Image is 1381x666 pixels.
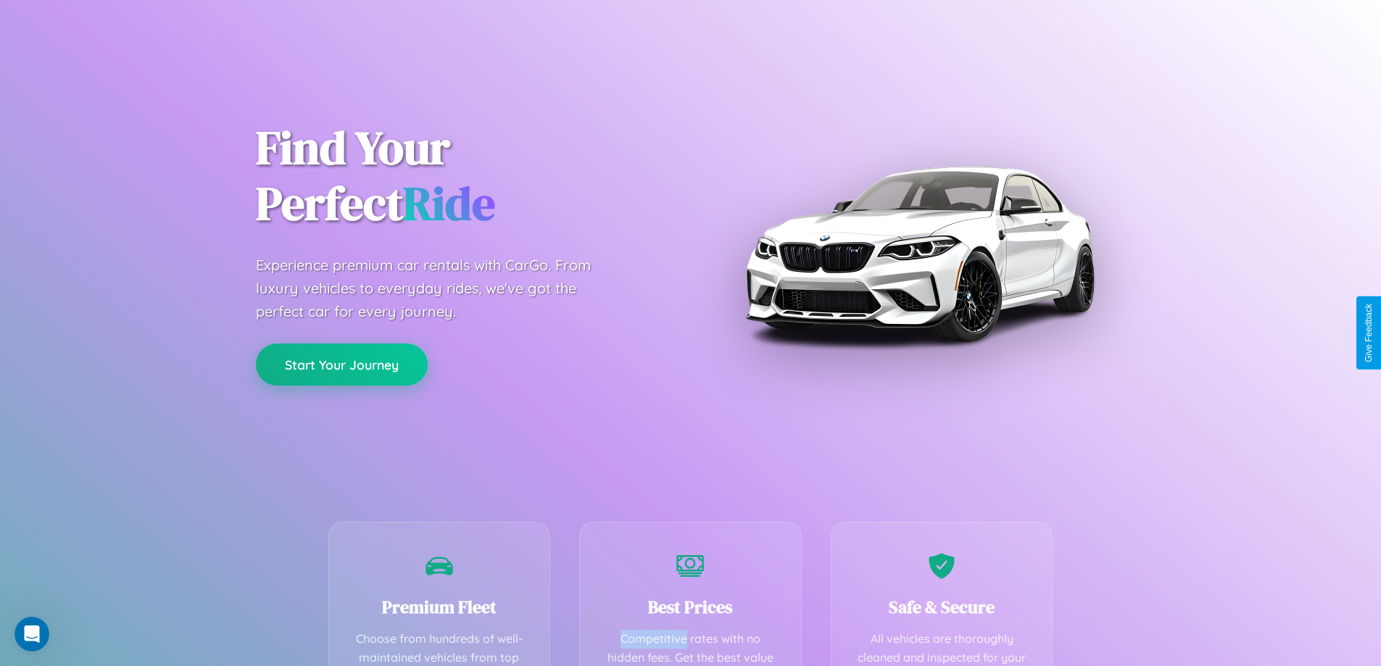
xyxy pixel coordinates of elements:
span: Ride [403,172,495,235]
div: Give Feedback [1364,304,1374,362]
h3: Best Prices [602,595,779,619]
h1: Find Your Perfect [256,120,669,232]
iframe: Intercom live chat [14,617,49,652]
h3: Safe & Secure [853,595,1031,619]
img: Premium BMW car rental vehicle [738,72,1100,435]
p: Experience premium car rentals with CarGo. From luxury vehicles to everyday rides, we've got the ... [256,254,618,323]
h3: Premium Fleet [351,595,528,619]
button: Start Your Journey [256,344,428,386]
